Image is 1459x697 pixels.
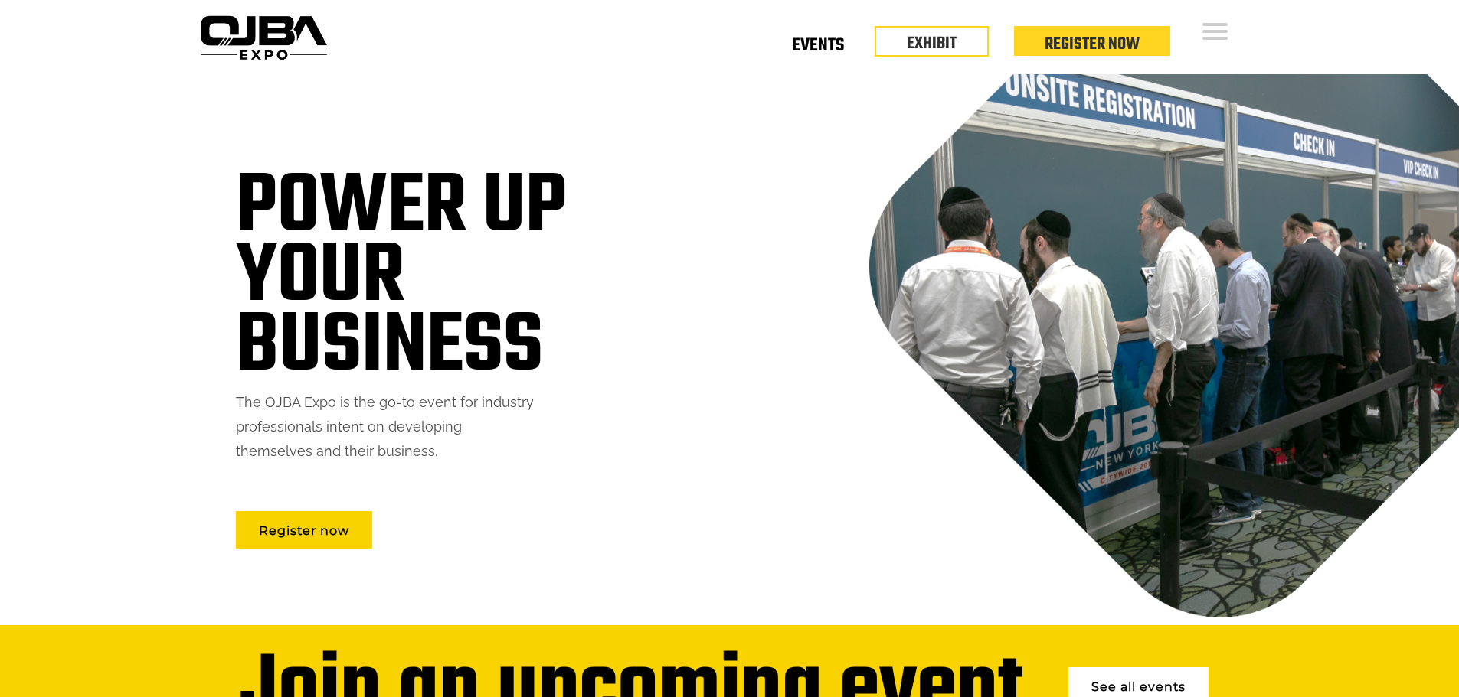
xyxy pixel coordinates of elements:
[236,174,567,383] h1: Power up your business
[907,31,957,57] a: EXHIBIT
[236,511,372,549] a: Register now
[1045,31,1140,57] a: Register Now
[236,390,567,464] p: The OJBA Expo is the go-to event for industry professionals intent on developing themselves and t...
[792,46,844,51] a: Events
